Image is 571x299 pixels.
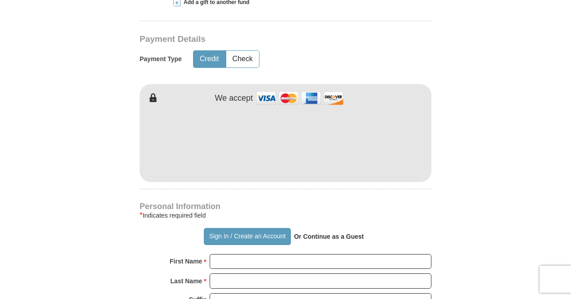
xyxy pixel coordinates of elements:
[226,51,259,67] button: Check
[140,210,431,221] div: Indicates required field
[140,203,431,210] h4: Personal Information
[193,51,225,67] button: Credit
[171,275,202,287] strong: Last Name
[140,55,182,63] h5: Payment Type
[215,94,253,103] h4: We accept
[204,228,290,245] button: Sign In / Create an Account
[170,255,202,268] strong: First Name
[140,34,369,45] h3: Payment Details
[294,233,364,240] strong: Or Continue as a Guest
[255,89,345,108] img: credit cards accepted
